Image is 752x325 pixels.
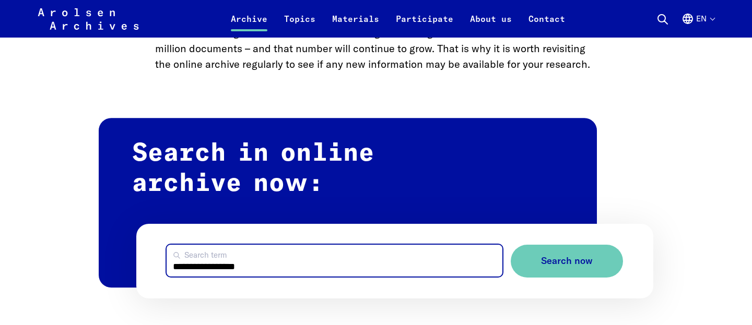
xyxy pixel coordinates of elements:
a: Materials [324,13,387,38]
nav: Primary [222,6,573,31]
button: Search now [511,245,623,278]
a: Participate [387,13,462,38]
button: English, language selection [681,13,714,38]
span: Search now [541,256,593,267]
h2: Search in online archive now: [99,118,597,287]
a: Contact [520,13,573,38]
a: About us [462,13,520,38]
a: Archive [222,13,276,38]
a: Topics [276,13,324,38]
